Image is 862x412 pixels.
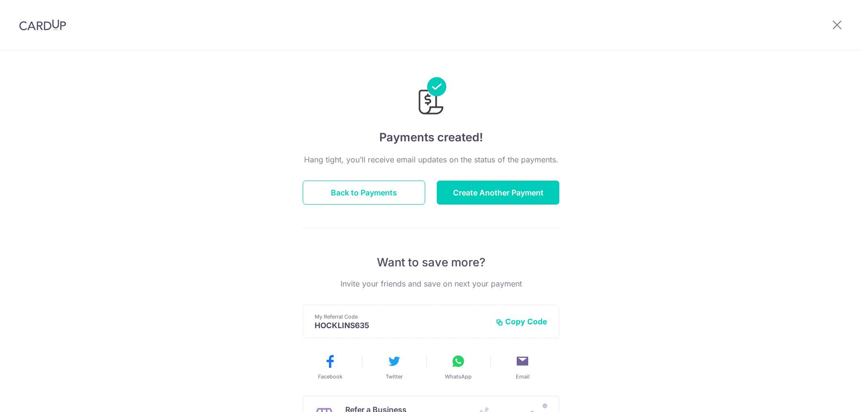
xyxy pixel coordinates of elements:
p: Want to save more? [303,255,559,270]
span: Facebook [318,373,342,380]
span: WhatsApp [445,373,472,380]
img: Payments [416,77,446,117]
p: HOCKLINS635 [315,320,488,330]
p: My Referral Code [315,313,488,320]
button: Twitter [366,354,422,380]
span: Email [516,373,530,380]
img: CardUp [19,19,66,31]
button: Copy Code [496,317,547,326]
p: Hang tight, you’ll receive email updates on the status of the payments. [303,154,559,165]
button: WhatsApp [430,354,487,380]
p: Invite your friends and save on next your payment [303,278,559,289]
button: Create Another Payment [437,181,559,205]
span: Twitter [386,373,403,380]
h4: Payments created! [303,129,559,146]
button: Email [494,354,551,380]
button: Facebook [302,354,358,380]
button: Back to Payments [303,181,425,205]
